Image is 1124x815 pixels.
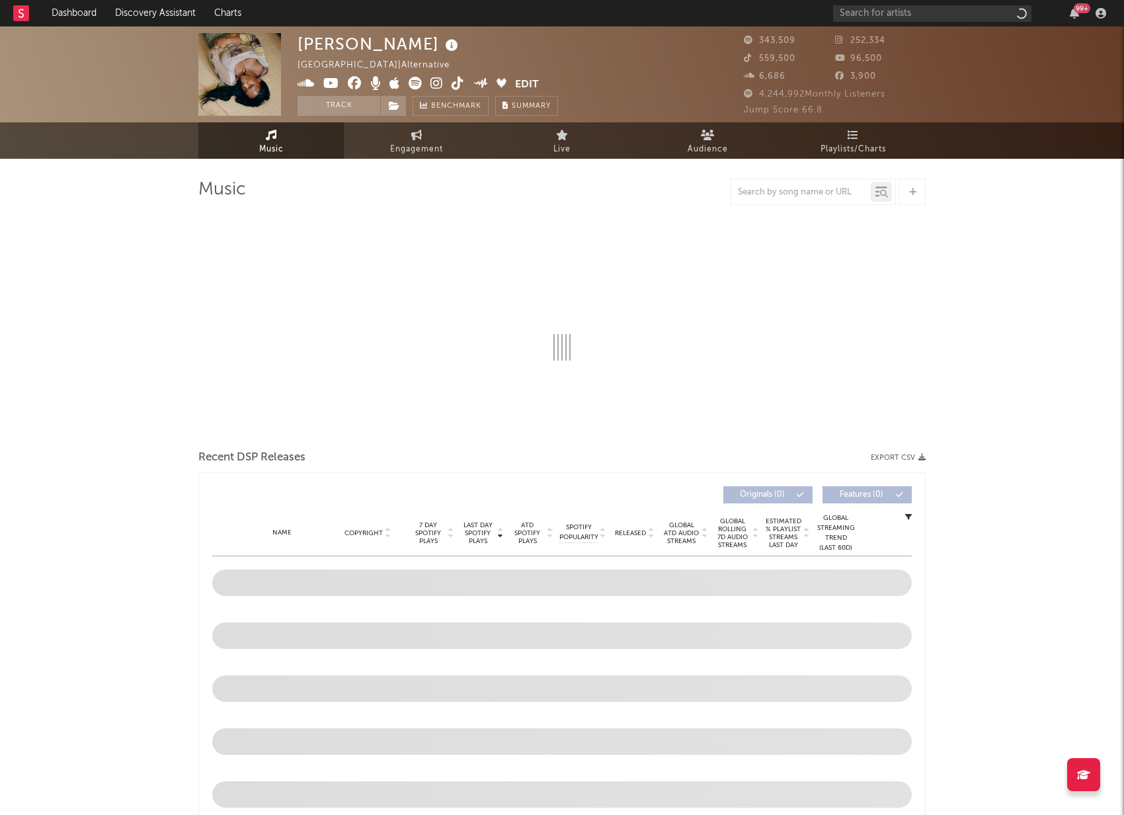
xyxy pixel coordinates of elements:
span: 343,509 [744,36,795,45]
button: Export CSV [871,454,926,462]
span: 6,686 [744,72,785,81]
span: Global ATD Audio Streams [663,521,700,545]
a: Live [489,122,635,159]
span: 3,900 [835,72,876,81]
button: Summary [495,96,558,116]
span: Engagement [390,142,443,157]
a: Engagement [344,122,489,159]
span: Playlists/Charts [821,142,886,157]
div: Global Streaming Trend (Last 60D) [816,513,856,553]
span: ATD Spotify Plays [510,521,545,545]
div: 99 + [1074,3,1090,13]
span: Spotify Popularity [559,523,598,542]
a: Music [198,122,344,159]
a: Playlists/Charts [780,122,926,159]
div: [GEOGRAPHIC_DATA] | Alternative [298,58,465,73]
button: Features(0) [823,486,912,503]
a: Audience [635,122,780,159]
span: Estimated % Playlist Streams Last Day [765,517,801,549]
span: Copyright [344,529,383,537]
span: Last Day Spotify Plays [460,521,495,545]
button: Originals(0) [723,486,813,503]
span: Recent DSP Releases [198,450,305,466]
div: Name [239,528,325,538]
span: Features ( 0 ) [831,491,892,499]
span: 559,500 [744,54,795,63]
span: Music [259,142,284,157]
span: Live [553,142,571,157]
span: Originals ( 0 ) [732,491,793,499]
span: Summary [512,103,551,110]
button: 99+ [1070,8,1079,19]
span: 4,244,992 Monthly Listeners [744,90,885,99]
span: Released [615,529,646,537]
span: Benchmark [431,99,481,114]
button: Track [298,96,380,116]
span: 7 Day Spotify Plays [411,521,446,545]
input: Search by song name or URL [731,187,871,198]
span: Jump Score: 66.8 [744,106,823,114]
span: Audience [688,142,728,157]
div: [PERSON_NAME] [298,33,462,55]
span: Global Rolling 7D Audio Streams [714,517,750,549]
span: 96,500 [835,54,882,63]
span: 252,334 [835,36,885,45]
button: Edit [515,77,539,93]
a: Benchmark [413,96,489,116]
input: Search for artists [833,5,1031,22]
